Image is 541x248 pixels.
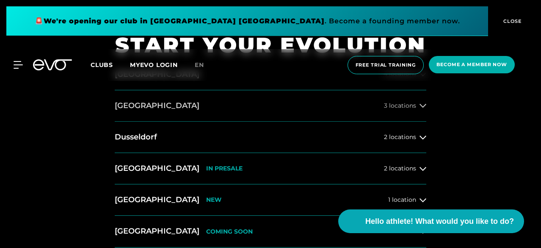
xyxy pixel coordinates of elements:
[365,217,514,226] font: Hello athlete! What would you like to do?
[91,61,113,69] font: Clubs
[115,226,199,236] font: [GEOGRAPHIC_DATA]
[384,102,387,109] font: 3
[130,61,178,69] a: MYEVO LOGIN
[426,56,517,74] a: Become a member now
[503,18,522,24] font: CLOSE
[384,164,387,172] font: 2
[115,184,426,216] button: [GEOGRAPHIC_DATA]NEW1 location
[345,56,427,74] a: Free trial training
[115,164,199,173] font: [GEOGRAPHIC_DATA]
[388,196,390,203] font: 1
[488,6,535,36] button: CLOSE
[392,196,416,203] font: location
[338,209,524,233] button: Hello athlete! What would you like to do?
[389,133,416,141] font: locations
[206,164,243,172] font: IN PRESALE
[195,60,214,70] a: en
[115,195,199,204] font: [GEOGRAPHIC_DATA]
[356,62,416,68] font: Free trial training
[115,90,426,122] button: [GEOGRAPHIC_DATA]3 locations
[389,164,416,172] font: locations
[206,228,253,235] font: COMING SOON
[206,196,221,203] font: NEW
[384,133,387,141] font: 2
[436,61,507,67] font: Become a member now
[389,102,416,109] font: locations
[115,132,157,142] font: Dusseldorf
[91,61,130,69] a: Clubs
[195,61,204,69] font: en
[115,216,426,247] button: [GEOGRAPHIC_DATA]COMING SOON1 location
[115,101,199,110] font: [GEOGRAPHIC_DATA]
[115,122,426,153] button: Dusseldorf2 locations
[115,153,426,184] button: [GEOGRAPHIC_DATA]IN PRESALE2 locations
